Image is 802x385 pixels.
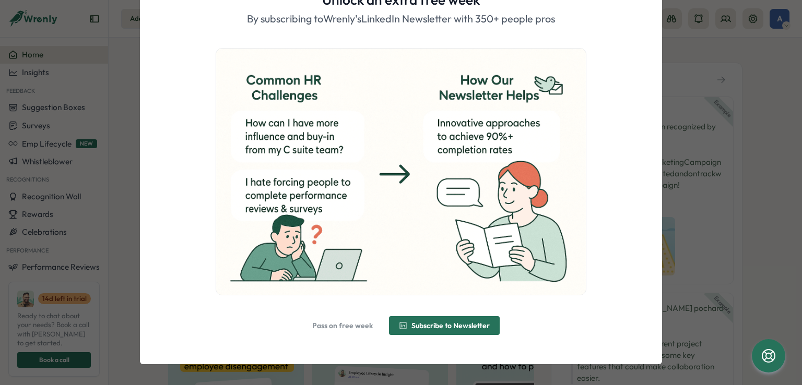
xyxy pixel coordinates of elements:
button: Subscribe to Newsletter [389,316,500,335]
span: Subscribe to Newsletter [411,322,490,329]
button: Pass on free week [302,316,383,335]
p: By subscribing to Wrenly's LinkedIn Newsletter with 350+ people pros [247,11,555,27]
span: Pass on free week [312,322,373,329]
img: ChatGPT Image [216,49,586,295]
